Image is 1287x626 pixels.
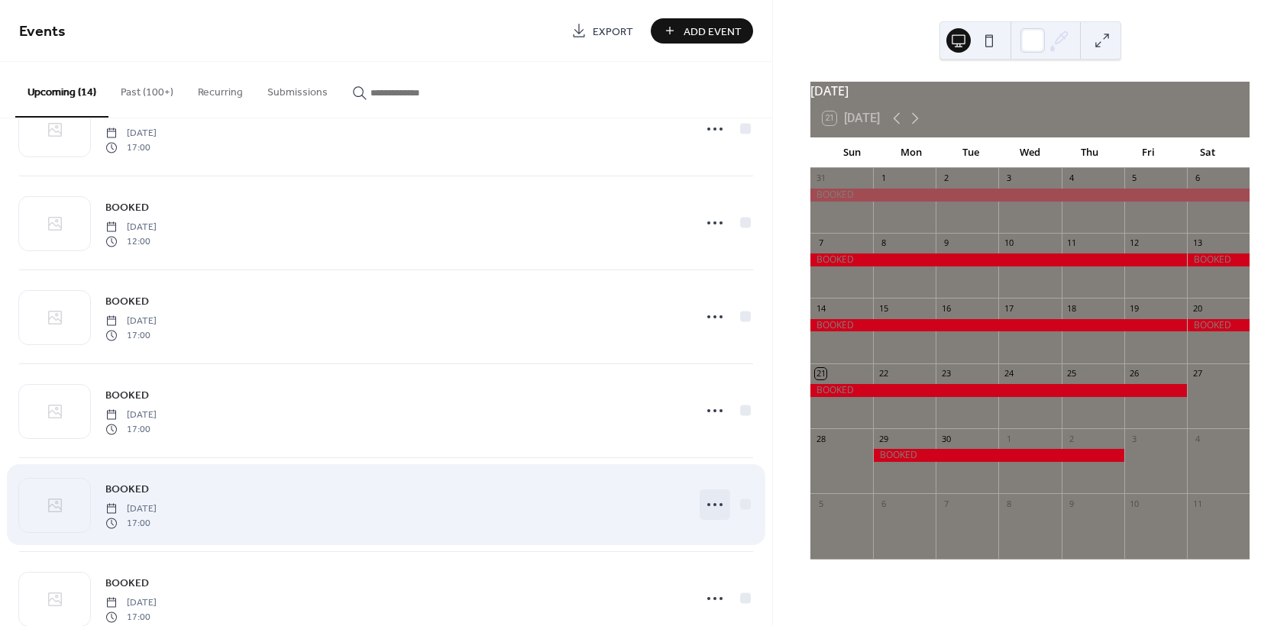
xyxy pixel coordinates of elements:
div: Wed [1001,137,1060,168]
span: 17:00 [105,140,157,154]
div: 26 [1129,368,1140,379]
span: Add Event [684,24,742,40]
a: BOOKED [105,386,149,404]
div: 21 [815,368,826,379]
div: 15 [878,302,889,314]
div: 4 [1066,173,1078,184]
div: 28 [815,433,826,444]
span: [DATE] [105,221,157,234]
div: 3 [1129,433,1140,444]
div: 11 [1192,498,1203,509]
div: 19 [1129,302,1140,314]
div: BOOKED [810,253,1187,266]
div: 5 [1129,173,1140,184]
div: BOOKED [873,449,1124,462]
div: BOOKED [810,189,1250,202]
a: BOOKED [105,480,149,498]
div: 25 [1066,368,1078,379]
button: Upcoming (14) [15,62,108,118]
div: Fri [1119,137,1179,168]
div: BOOKED [1187,319,1250,332]
div: 22 [878,368,889,379]
span: BOOKED [105,482,149,498]
div: 8 [878,237,889,249]
div: 16 [940,302,952,314]
a: BOOKED [105,292,149,310]
span: [DATE] [105,315,157,328]
div: BOOKED [810,384,1187,397]
span: BOOKED [105,200,149,216]
div: 29 [878,433,889,444]
div: Thu [1059,137,1119,168]
span: [DATE] [105,502,157,516]
div: 1 [1003,433,1014,444]
div: BOOKED [810,319,1187,332]
div: 6 [878,498,889,509]
span: Export [593,24,633,40]
div: 24 [1003,368,1014,379]
div: 7 [815,237,826,249]
span: [DATE] [105,408,157,422]
div: [DATE] [810,82,1250,100]
span: 17:00 [105,516,157,530]
div: BOOKED [1187,253,1250,266]
div: Mon [882,137,942,168]
div: 7 [940,498,952,509]
span: [DATE] [105,127,157,140]
div: 30 [940,433,952,444]
span: BOOKED [105,294,149,310]
div: 31 [815,173,826,184]
div: 13 [1192,237,1203,249]
div: 2 [1066,433,1078,444]
span: 17:00 [105,610,157,624]
button: Submissions [255,62,340,116]
div: 14 [815,302,826,314]
div: 20 [1192,302,1203,314]
div: 23 [940,368,952,379]
div: 11 [1066,237,1078,249]
span: 17:00 [105,328,157,342]
div: 18 [1066,302,1078,314]
div: Sun [823,137,882,168]
div: 1 [878,173,889,184]
span: BOOKED [105,576,149,592]
button: Past (100+) [108,62,186,116]
a: BOOKED [105,198,149,216]
div: Tue [941,137,1001,168]
div: 9 [1066,498,1078,509]
div: 10 [1003,237,1014,249]
div: Sat [1178,137,1237,168]
span: Events [19,17,66,47]
span: 12:00 [105,234,157,248]
div: 8 [1003,498,1014,509]
div: 3 [1003,173,1014,184]
div: 6 [1192,173,1203,184]
div: 9 [940,237,952,249]
div: 5 [815,498,826,509]
div: 12 [1129,237,1140,249]
button: Add Event [651,18,753,44]
button: Recurring [186,62,255,116]
div: 10 [1129,498,1140,509]
div: 4 [1192,433,1203,444]
div: 27 [1192,368,1203,379]
a: Export [560,18,645,44]
span: BOOKED [105,388,149,404]
span: [DATE] [105,596,157,610]
a: BOOKED [105,574,149,592]
div: 2 [940,173,952,184]
span: 17:00 [105,422,157,436]
div: 17 [1003,302,1014,314]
